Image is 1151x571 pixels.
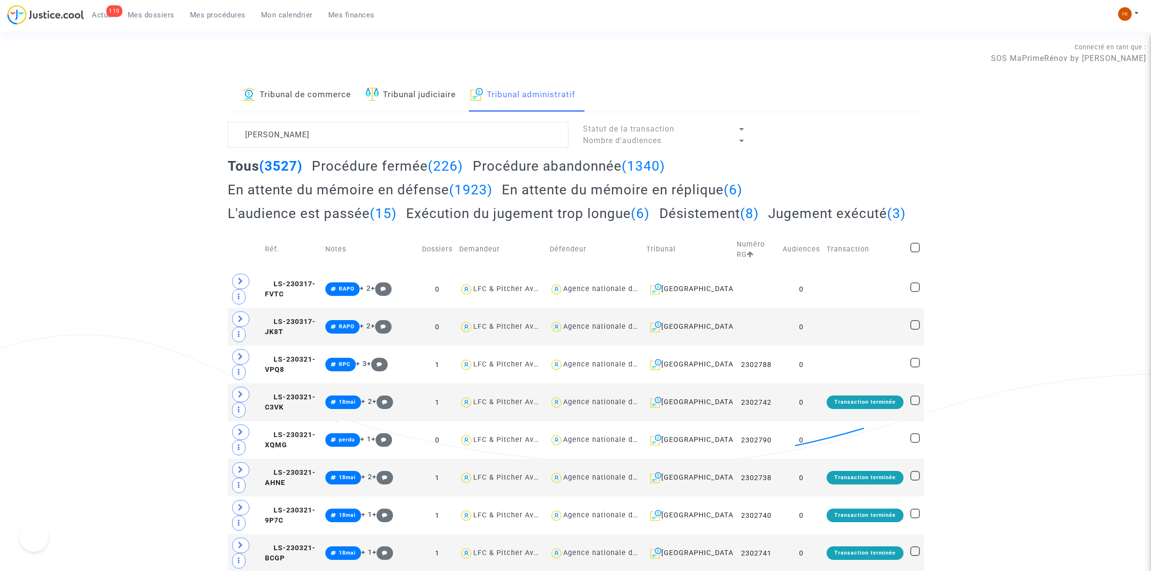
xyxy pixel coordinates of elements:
td: Dossiers [419,229,456,270]
a: Mes finances [321,8,382,22]
div: Agence nationale de l'habitat [563,398,670,406]
span: + [371,322,392,330]
img: jc-logo.svg [7,5,84,25]
span: LS-230317-JK8T [265,318,316,337]
span: (15) [370,205,397,221]
img: icon-archive.svg [650,510,661,521]
span: (226) [428,158,463,174]
td: 1 [419,383,456,421]
h2: Tous [228,158,303,175]
img: icon-archive.svg [650,359,661,370]
td: 2302740 [733,497,779,534]
span: (3527) [259,158,303,174]
span: + 1 [361,511,372,519]
td: 0 [779,308,823,346]
td: 2302790 [733,421,779,459]
div: Transaction terminée [827,471,903,484]
h2: L'audience est passée [228,205,397,222]
span: + [371,435,392,443]
a: Mon calendrier [253,8,321,22]
img: icon-banque.svg [242,88,256,101]
img: icon-user.svg [550,395,564,410]
span: LS-230321-XQMG [265,431,316,450]
div: LFC & Pitcher Avocat [473,360,550,368]
div: Transaction terminée [827,509,903,522]
span: Mes procédures [190,11,246,19]
div: [GEOGRAPHIC_DATA] [646,434,730,446]
span: RAPO [339,323,354,330]
td: 2302742 [733,383,779,421]
span: LS-230321-9P7C [265,506,316,525]
span: + 1 [361,548,372,556]
div: Agence nationale de l'habitat [563,549,670,557]
img: icon-user.svg [459,546,473,560]
span: RPC [339,361,350,367]
div: Agence nationale de l'habitat [563,473,670,482]
span: + [372,473,393,481]
img: icon-user.svg [459,320,473,334]
h2: En attente du mémoire en réplique [502,181,743,198]
a: Mes dossiers [120,8,182,22]
img: icon-user.svg [550,509,564,523]
div: 119 [106,5,122,17]
span: perdu [339,437,355,443]
div: Agence nationale de l'habitat [563,436,670,444]
div: LFC & Pitcher Avocat [473,285,550,293]
td: Notes [322,229,419,270]
td: 0 [779,497,823,534]
span: + [372,397,393,406]
span: RAPO [339,286,354,292]
h2: Jugement exécuté [768,205,906,222]
span: (1923) [449,182,493,198]
span: 18mai [339,399,356,405]
img: icon-user.svg [459,282,473,296]
td: 0 [779,346,823,383]
span: (8) [740,205,759,221]
div: [GEOGRAPHIC_DATA] [646,321,730,333]
img: icon-user.svg [459,433,473,447]
span: + [371,284,392,293]
span: Mon calendrier [261,11,313,19]
img: icon-user.svg [550,282,564,296]
img: icon-user.svg [459,395,473,410]
td: Tribunal [643,229,734,270]
span: Nombre d'audiences [583,136,661,145]
a: Tribunal administratif [470,79,576,112]
img: icon-user.svg [459,509,473,523]
div: LFC & Pitcher Avocat [473,549,550,557]
td: 0 [419,421,456,459]
span: + 2 [361,397,372,406]
span: Connecté en tant que : [1075,44,1146,51]
img: icon-user.svg [550,433,564,447]
span: (3) [887,205,906,221]
span: + [372,548,393,556]
td: Défendeur [546,229,643,270]
div: Agence nationale de l'habitat [563,511,670,519]
td: Demandeur [456,229,546,270]
h2: Procédure fermée [312,158,463,175]
td: Réf. [262,229,322,270]
iframe: Help Scout Beacon - Open [19,523,48,552]
img: icon-user.svg [550,358,564,372]
div: LFC & Pitcher Avocat [473,322,550,331]
span: Statut de la transaction [583,124,674,133]
span: + 3 [356,360,367,368]
div: [GEOGRAPHIC_DATA] [646,396,730,408]
span: 18mai [339,550,356,556]
div: [GEOGRAPHIC_DATA] [646,359,730,370]
div: Agence nationale de l'habitat [563,322,670,331]
div: [GEOGRAPHIC_DATA] [646,510,730,521]
td: 2302738 [733,459,779,497]
img: icon-user.svg [550,471,564,485]
span: + [367,360,388,368]
img: icon-archive.svg [650,283,661,295]
span: + 1 [360,435,371,443]
img: icon-archive.svg [470,88,483,101]
td: Transaction [823,229,907,270]
a: Tribunal judiciaire [365,79,456,112]
span: LS-230321-VPQ8 [265,355,316,374]
td: 2302788 [733,346,779,383]
span: Mes finances [328,11,375,19]
img: icon-user.svg [459,358,473,372]
span: (1340) [622,158,665,174]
